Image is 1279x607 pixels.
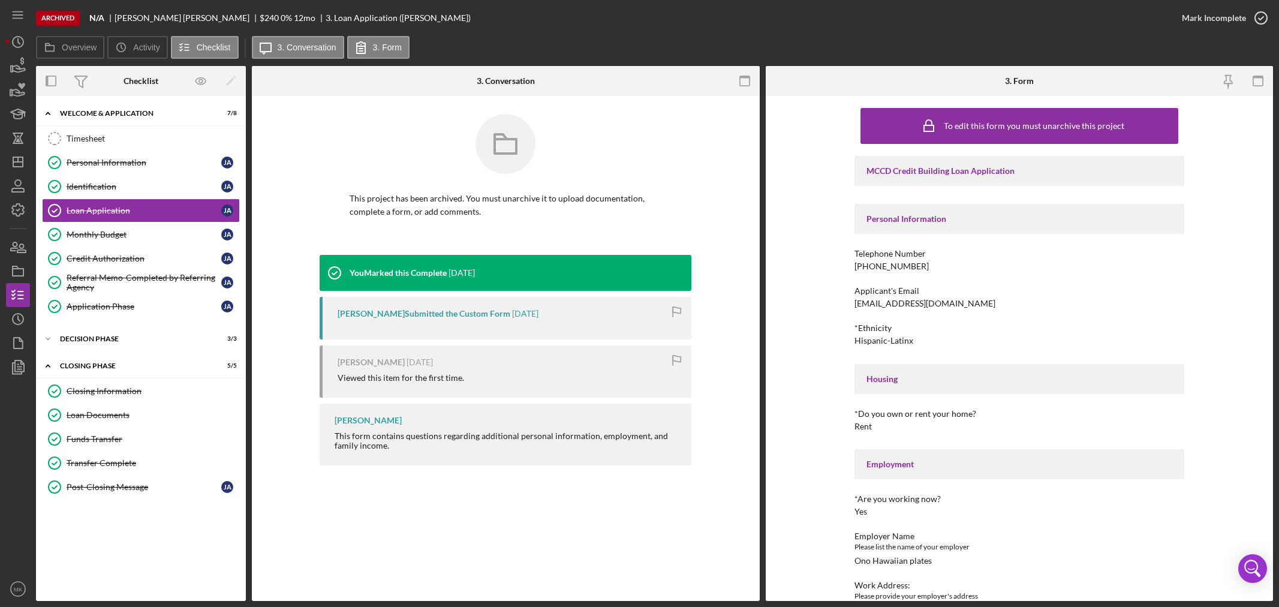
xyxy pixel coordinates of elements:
[124,76,158,86] div: Checklist
[62,43,97,52] label: Overview
[107,36,167,59] button: Activity
[67,482,221,492] div: Post-Closing Message
[67,410,239,420] div: Loan Documents
[1170,6,1273,30] button: Mark Incomplete
[221,229,233,241] div: J A
[338,309,510,318] div: [PERSON_NAME] Submitted the Custom Form
[347,36,410,59] button: 3. Form
[854,262,929,271] div: [PHONE_NUMBER]
[326,13,471,23] div: 3. Loan Application ([PERSON_NAME])
[854,336,913,345] div: Hispanic-Latinx
[133,43,160,52] label: Activity
[373,43,402,52] label: 3. Form
[36,36,104,59] button: Overview
[866,374,1172,384] div: Housing
[338,357,405,367] div: [PERSON_NAME]
[89,13,104,23] b: N/A
[67,206,221,215] div: Loan Application
[278,43,336,52] label: 3. Conversation
[866,214,1172,224] div: Personal Information
[1005,76,1034,86] div: 3. Form
[407,357,433,367] time: 2025-04-01 15:41
[335,431,679,450] div: This form contains questions regarding additional personal information, employment, and family in...
[60,335,207,342] div: Decision Phase
[42,175,240,199] a: IdentificationJA
[197,43,231,52] label: Checklist
[350,192,661,219] p: This project has been archived. You must unarchive it to upload documentation, complete a form, o...
[171,36,239,59] button: Checklist
[67,182,221,191] div: Identification
[115,13,260,23] div: [PERSON_NAME] [PERSON_NAME]
[42,151,240,175] a: Personal InformationJA
[221,157,233,169] div: J A
[854,323,1184,333] div: *Ethnicity
[854,541,1184,553] div: Please list the name of your employer
[449,268,475,278] time: 2025-07-02 15:09
[42,475,240,499] a: Post-Closing MessageJA
[281,13,292,23] div: 0 %
[42,271,240,295] a: Referral Memo-Completed by Referring AgencyJA
[854,590,1184,602] div: Please provide your employer's address
[854,556,932,566] div: Ono Hawaiian plates
[67,254,221,263] div: Credit Authorization
[14,586,23,593] text: MK
[854,494,1184,504] div: *Are you working now?
[42,403,240,427] a: Loan Documents
[512,309,538,318] time: 2025-04-01 15:44
[42,199,240,223] a: Loan ApplicationJA
[335,416,402,425] div: [PERSON_NAME]
[67,158,221,167] div: Personal Information
[42,295,240,318] a: Application PhaseJA
[854,249,1184,259] div: Telephone Number
[42,451,240,475] a: Transfer Complete
[221,481,233,493] div: J A
[42,127,240,151] a: Timesheet
[60,110,207,117] div: Welcome & Application
[854,422,872,431] div: Rent
[221,301,233,312] div: J A
[221,181,233,193] div: J A
[221,253,233,265] div: J A
[338,373,464,383] div: Viewed this item for the first time.
[67,458,239,468] div: Transfer Complete
[294,13,315,23] div: 12 mo
[42,247,240,271] a: Credit AuthorizationJA
[854,409,1184,419] div: *Do you own or rent your home?
[350,268,447,278] div: You Marked this Complete
[6,577,30,601] button: MK
[67,386,239,396] div: Closing Information
[854,507,867,516] div: Yes
[42,223,240,247] a: Monthly BudgetJA
[67,273,221,292] div: Referral Memo-Completed by Referring Agency
[854,581,1184,590] div: Work Address:
[215,362,237,369] div: 5 / 5
[67,134,239,143] div: Timesheet
[215,335,237,342] div: 3 / 3
[60,362,207,369] div: Closing Phase
[944,121,1124,131] div: To edit this form you must unarchive this project
[854,531,1184,541] div: Employer Name
[42,427,240,451] a: Funds Transfer
[215,110,237,117] div: 7 / 8
[67,230,221,239] div: Monthly Budget
[36,11,80,26] div: Archived
[854,299,995,308] div: [EMAIL_ADDRESS][DOMAIN_NAME]
[42,379,240,403] a: Closing Information
[477,76,535,86] div: 3. Conversation
[1182,6,1246,30] div: Mark Incomplete
[221,277,233,289] div: J A
[866,166,1172,176] div: MCCD Credit Building Loan Application
[866,459,1172,469] div: Employment
[67,302,221,311] div: Application Phase
[221,205,233,217] div: J A
[854,286,1184,296] div: Applicant's Email
[252,36,344,59] button: 3. Conversation
[260,13,279,23] div: $240
[67,434,239,444] div: Funds Transfer
[1238,554,1267,583] div: Open Intercom Messenger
